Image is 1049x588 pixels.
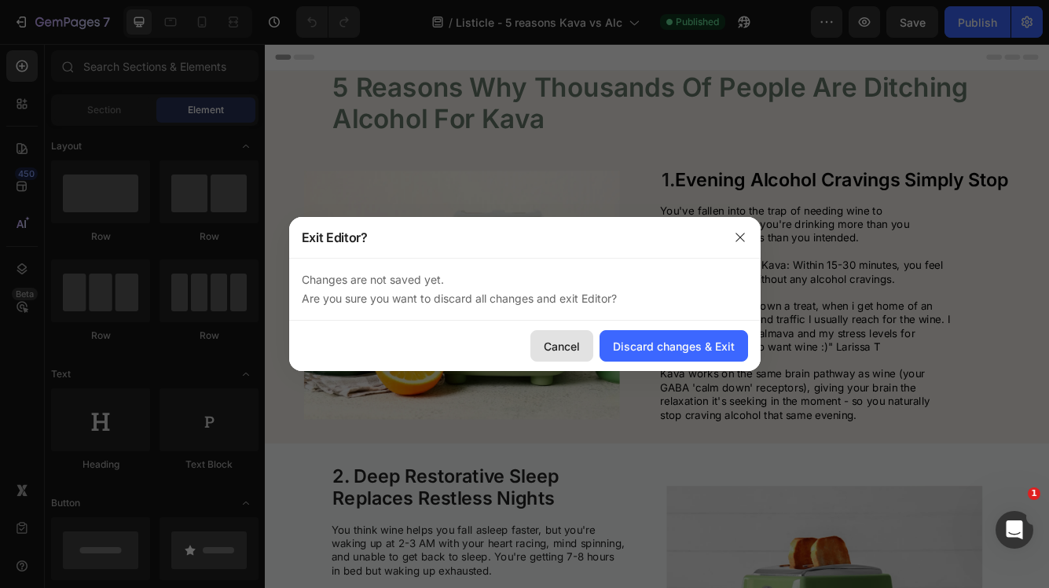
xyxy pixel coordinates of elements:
[613,338,735,355] div: Discard changes & Exit
[302,270,748,308] p: Changes are not saved yet. Are you sure you want to discard all changes and exit Editor?
[1028,487,1040,500] span: 1
[302,228,368,247] p: Exit Editor?
[493,149,894,176] span: Evening Alcohol Cravings Simply Stop
[47,153,427,451] img: gempages_519708640773407632-d4144f11-a005-4f5e-b38f-fafe724e744f.webp
[80,505,435,561] h2: 2. Deep Restorative Sleep Replaces Restless Nights
[475,388,800,453] span: Kava works on the same brain pathway as wine (your GABA 'calm down' receptors), giving your brain...
[530,330,593,362] button: Cancel
[475,193,775,241] span: You've fallen into the trap of needing wine to "decompress" - but you're drinking more than you p...
[475,258,816,290] span: What Happens With Kava: Within 15-30 minutes, you feel genuinely relaxed without any alcohol crav...
[80,32,863,111] h1: 5 Reasons Why Thousands Of People Are Ditching Alcohol For Kava
[996,511,1033,549] iframe: Intercom live chat
[475,149,896,178] h2: 1.
[544,338,580,355] div: Cancel
[600,330,748,362] button: Discard changes & Exit
[475,307,824,371] span: "First bag is going down a treat, when i get home of an evening after Auckland traffic I usually ...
